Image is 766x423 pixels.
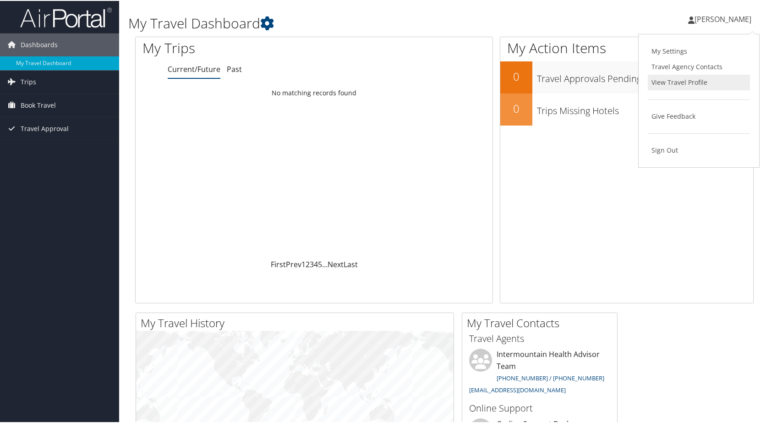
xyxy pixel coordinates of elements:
[128,13,550,32] h1: My Travel Dashboard
[688,5,761,32] a: [PERSON_NAME]
[648,108,750,123] a: Give Feedback
[500,60,753,93] a: 0Travel Approvals Pending (Advisor Booked)
[537,99,753,116] h3: Trips Missing Hotels
[136,84,492,100] td: No matching records found
[168,63,220,73] a: Current/Future
[469,401,610,414] h3: Online Support
[469,385,566,393] a: [EMAIL_ADDRESS][DOMAIN_NAME]
[310,258,314,269] a: 3
[314,258,318,269] a: 4
[648,58,750,74] a: Travel Agency Contacts
[465,348,615,397] li: Intermountain Health Advisor Team
[21,33,58,55] span: Dashboards
[20,6,112,27] img: airportal-logo.png
[500,68,532,83] h2: 0
[306,258,310,269] a: 2
[21,70,36,93] span: Trips
[301,258,306,269] a: 1
[286,258,301,269] a: Prev
[328,258,344,269] a: Next
[648,43,750,58] a: My Settings
[21,116,69,139] span: Travel Approval
[467,314,617,330] h2: My Travel Contacts
[500,100,532,115] h2: 0
[497,373,604,381] a: [PHONE_NUMBER] / [PHONE_NUMBER]
[227,63,242,73] a: Past
[344,258,358,269] a: Last
[469,331,610,344] h3: Travel Agents
[648,74,750,89] a: View Travel Profile
[500,38,753,57] h1: My Action Items
[21,93,56,116] span: Book Travel
[500,93,753,125] a: 0Trips Missing Hotels
[142,38,337,57] h1: My Trips
[537,67,753,84] h3: Travel Approvals Pending (Advisor Booked)
[695,13,751,23] span: [PERSON_NAME]
[271,258,286,269] a: First
[141,314,454,330] h2: My Travel History
[648,142,750,157] a: Sign Out
[318,258,322,269] a: 5
[322,258,328,269] span: …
